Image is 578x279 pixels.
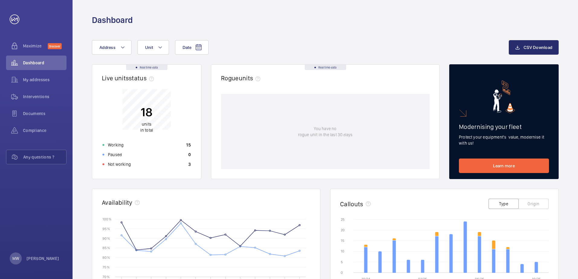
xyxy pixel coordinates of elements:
button: CSV Download [509,40,559,55]
h1: Dashboard [92,14,133,26]
button: Unit [138,40,169,55]
text: 80 % [102,255,110,260]
span: CSV Download [524,45,552,50]
span: Discover [48,43,62,49]
span: units [239,74,263,82]
span: units [142,122,151,127]
button: Type [489,199,519,209]
button: Date [175,40,209,55]
p: MW [12,255,19,261]
h2: Availability [102,199,132,206]
text: 100 % [102,217,112,221]
span: Maximize [23,43,48,49]
h2: Callouts [340,200,363,208]
p: [PERSON_NAME] [27,255,59,261]
span: Interventions [23,94,67,100]
h2: Rogue [221,74,263,82]
p: 18 [140,104,153,120]
button: Address [92,40,132,55]
div: Real time data [126,65,167,70]
h2: Modernising your fleet [459,123,549,130]
span: Unit [145,45,153,50]
span: Any questions ? [23,154,66,160]
h2: Live units [102,74,156,82]
text: 20 [341,228,345,232]
p: in total [140,121,153,133]
p: 15 [186,142,191,148]
span: Documents [23,111,67,117]
p: Not working [108,161,131,167]
span: Dashboard [23,60,67,66]
text: 25 [341,217,345,222]
p: Paused [108,152,122,158]
text: 85 % [102,246,110,250]
p: Working [108,142,124,148]
text: 95 % [102,226,110,231]
span: Address [99,45,115,50]
p: 3 [188,161,191,167]
button: Origin [518,199,549,209]
text: 5 [341,260,343,264]
p: 0 [188,152,191,158]
p: You have no rogue unit in the last 30 days [298,126,352,138]
text: 10 [341,249,344,253]
text: 15 [341,239,344,243]
a: Learn more [459,159,549,173]
div: Real time data [305,65,346,70]
span: Compliance [23,127,67,133]
img: marketing-card.svg [493,80,515,113]
text: 75 % [102,265,110,269]
span: status [129,74,156,82]
span: My addresses [23,77,67,83]
p: Protect your equipment's value, modernise it with us! [459,134,549,146]
span: Date [183,45,191,50]
text: 90 % [102,236,110,240]
text: 70 % [102,274,110,279]
text: 0 [341,271,343,275]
